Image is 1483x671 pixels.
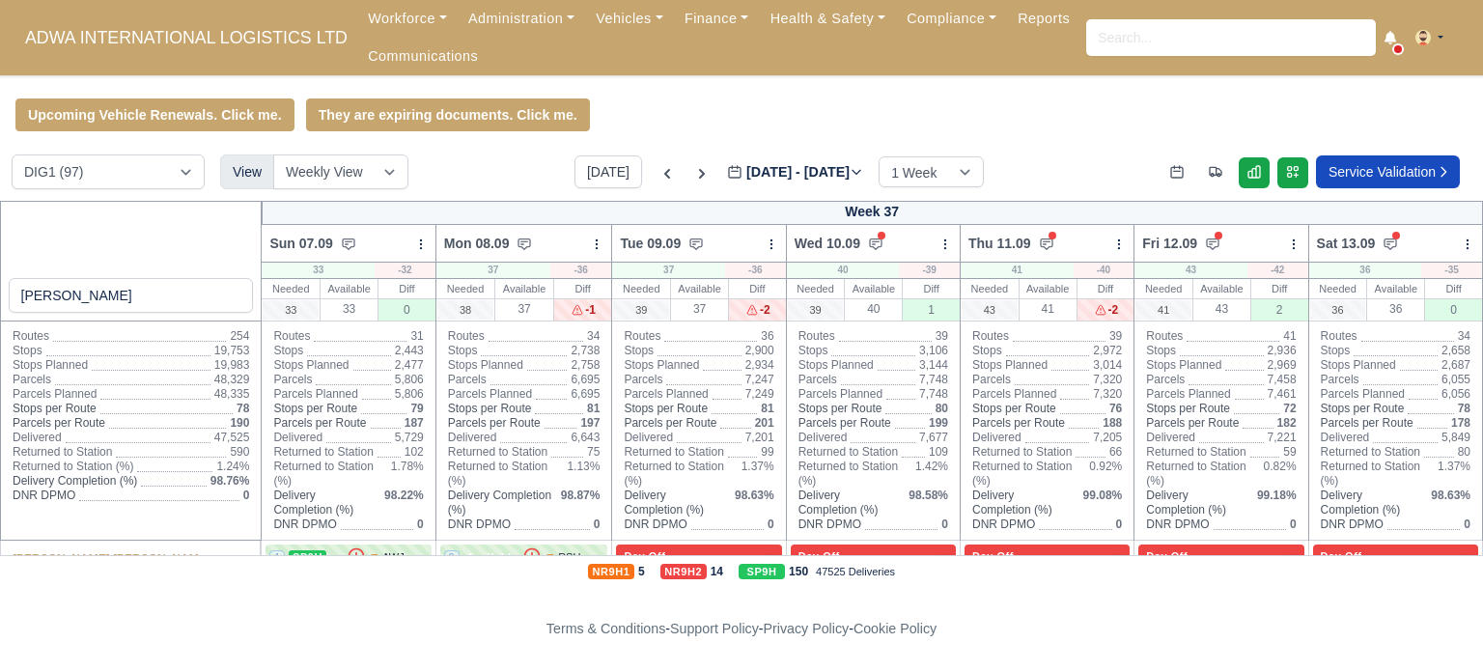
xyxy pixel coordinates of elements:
[1146,358,1221,373] span: Stops Planned
[269,550,285,566] span: 1
[972,517,1035,532] span: DNR DPMO
[729,298,786,321] div: -2
[1146,402,1230,416] span: Stops per Route
[13,387,97,402] span: Parcels Planned
[448,416,541,431] span: Parcels per Route
[13,445,112,460] span: Returned to Station
[237,402,249,415] span: 78
[216,460,249,473] span: 1.24%
[550,263,612,278] div: -36
[436,279,495,298] div: Needed
[798,416,891,431] span: Parcels per Route
[1321,373,1359,387] span: Parcels
[321,298,378,319] div: 33
[660,564,707,579] span: NR9H2
[1321,387,1405,402] span: Parcels Planned
[624,445,723,460] span: Returned to Station
[214,373,250,386] span: 48,329
[936,402,948,415] span: 80
[1283,445,1296,459] span: 59
[262,263,375,278] div: 33
[1086,19,1376,56] input: Search...
[594,517,601,531] span: 0
[1074,263,1134,278] div: -40
[495,298,553,319] div: 37
[972,373,1011,387] span: Parcels
[729,279,786,298] div: Diff
[768,517,774,531] span: 0
[1321,344,1351,358] span: Stops
[972,387,1056,402] span: Parcels Planned
[405,416,424,430] span: 187
[13,460,133,474] span: Returned to Station (%)
[1425,298,1482,321] div: 0
[798,489,902,517] span: Delivery Completion (%)
[1421,263,1482,278] div: -35
[1441,373,1470,386] span: 6,055
[972,329,1009,344] span: Routes
[13,416,105,431] span: Parcels per Route
[375,263,435,278] div: -32
[1083,489,1123,502] span: 99.08%
[612,263,725,278] div: 37
[571,344,600,357] span: 2,738
[1458,445,1470,459] span: 80
[273,358,349,373] span: Stops Planned
[745,373,774,386] span: 7,247
[620,234,681,253] span: Tue 09.09
[1193,279,1250,298] div: Available
[961,279,1019,298] div: Needed
[1093,358,1122,372] span: 3,014
[1257,489,1297,502] span: 99.18%
[936,329,948,343] span: 39
[395,431,424,444] span: 5,729
[13,358,88,373] span: Stops Planned
[670,621,759,636] a: Support Policy
[1441,358,1470,372] span: 2,687
[558,549,580,566] span: RSU
[214,344,250,357] span: 19,753
[795,234,860,253] span: Wed 10.09
[366,550,378,565] span: 🚚
[798,517,861,532] span: DNR DPMO
[761,329,773,343] span: 36
[410,402,423,415] span: 79
[444,234,510,253] span: Mon 08.09
[1464,517,1470,531] span: 0
[671,298,728,319] div: 37
[13,344,42,358] span: Stops
[1134,279,1192,298] div: Needed
[448,460,560,489] span: Returned to Station (%)
[941,517,948,531] span: 0
[1290,517,1297,531] span: 0
[624,358,699,373] span: Stops Planned
[1268,358,1297,372] span: 2,969
[273,489,377,517] span: Delivery Completion (%)
[1317,234,1376,253] span: Sat 13.09
[273,402,357,416] span: Stops per Route
[588,564,634,579] span: NR9H1
[919,358,948,372] span: 3,144
[1142,234,1197,253] span: Fri 12.09
[410,329,423,343] span: 31
[436,263,550,278] div: 37
[972,460,1081,489] span: Returned to Station (%)
[1251,298,1308,321] div: 2
[624,387,708,402] span: Parcels Planned
[620,549,669,563] span: Day Off
[1109,402,1122,415] span: 76
[903,298,960,321] div: 1
[1146,344,1176,358] span: Stops
[1093,431,1122,444] span: 7,205
[395,373,424,386] span: 5,806
[1283,329,1296,343] span: 41
[624,402,708,416] span: Stops per Route
[1316,155,1460,188] a: Service Validation
[1268,373,1297,386] span: 7,458
[624,460,733,489] span: Returned to Station (%)
[448,329,485,344] span: Routes
[262,279,320,298] div: Needed
[1134,263,1247,278] div: 43
[1146,489,1249,517] span: Delivery Completion (%)
[220,154,274,189] div: View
